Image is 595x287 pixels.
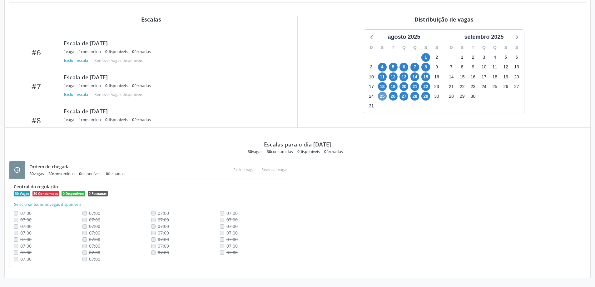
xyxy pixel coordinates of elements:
span: segunda-feira, 25 de agosto de 2025 [378,92,387,101]
button: Excluir escala [64,57,91,65]
span: Não é possivel realocar uma vaga consumida [89,210,100,216]
div: S [500,43,511,52]
div: agosto 2025 [385,33,423,41]
div: Escalas para o dia [DATE] [264,141,331,148]
div: disponíveis [79,171,102,176]
span: sábado, 23 de agosto de 2025 [432,82,441,91]
span: quarta-feira, 6 de agosto de 2025 [399,63,408,72]
div: consumidas [267,149,293,154]
span: terça-feira, 19 de agosto de 2025 [389,82,398,91]
span: Não é possivel realocar uma vaga consumida [89,256,100,262]
span: quinta-feira, 28 de agosto de 2025 [410,92,419,101]
span: 0 [297,149,300,154]
span: terça-feira, 16 de setembro de 2025 [469,72,478,81]
div: S [377,43,388,52]
div: disponíveis [297,149,320,154]
span: segunda-feira, 11 de agosto de 2025 [378,72,387,81]
span: Não é possivel realocar uma vaga consumida [20,236,32,242]
span: 30 [267,149,271,154]
span: sexta-feira, 26 de setembro de 2025 [501,82,510,91]
span: sábado, 30 de agosto de 2025 [432,92,441,101]
span: Não é possivel realocar uma vaga consumida [158,230,169,236]
span: Não é possivel realocar uma vaga consumida [226,230,238,236]
div: Q [478,43,489,52]
span: sábado, 20 de setembro de 2025 [512,72,521,81]
span: domingo, 24 de agosto de 2025 [367,92,376,101]
span: Não é possivel realocar uma vaga consumida [89,243,100,249]
i: schedule [14,166,21,173]
div: consumidas [48,171,75,176]
span: sexta-feira, 1 de agosto de 2025 [421,53,430,62]
div: Q [399,43,409,52]
span: Não é possivel realocar uma vaga consumida [89,217,100,223]
div: S [457,43,468,52]
span: quinta-feira, 14 de agosto de 2025 [410,72,419,81]
span: 30 [29,171,34,176]
span: 0 Disponíveis [62,191,85,196]
span: quarta-feira, 20 de agosto de 2025 [399,82,408,91]
span: quarta-feira, 3 de setembro de 2025 [479,53,488,62]
div: Q [409,43,420,52]
span: 0 [106,171,108,176]
div: setembro 2025 [462,33,506,41]
span: domingo, 21 de setembro de 2025 [447,82,456,91]
div: T [468,43,478,52]
span: Não é possivel realocar uma vaga consumida [226,250,238,255]
span: domingo, 7 de setembro de 2025 [447,63,456,72]
span: Não é possivel realocar uma vaga consumida [20,250,32,255]
div: Ordem de chegada [29,163,129,170]
span: sexta-feira, 12 de setembro de 2025 [501,63,510,72]
div: fechadas [132,83,151,88]
span: Não é possivel realocar uma vaga consumida [20,256,32,262]
span: Não é possivel realocar uma vaga consumida [226,217,238,223]
span: Não é possivel realocar uma vaga consumida [20,223,32,229]
button: Selecionar todas as vagas disponíveis [14,201,82,208]
span: Não é possivel realocar uma vaga consumida [158,243,169,249]
div: consumida [79,117,101,122]
span: segunda-feira, 1 de setembro de 2025 [458,53,467,62]
span: quarta-feira, 13 de agosto de 2025 [399,72,408,81]
span: terça-feira, 30 de setembro de 2025 [469,92,478,101]
span: domingo, 10 de agosto de 2025 [367,72,376,81]
span: terça-feira, 2 de setembro de 2025 [469,53,478,62]
span: Não é possivel realocar uma vaga consumida [158,236,169,242]
span: Não é possivel realocar uma vaga consumida [89,250,100,255]
span: terça-feira, 26 de agosto de 2025 [389,92,398,101]
span: terça-feira, 5 de agosto de 2025 [389,63,398,72]
div: disponíveis [105,83,128,88]
div: Escalas [9,16,293,23]
div: consumida [79,83,101,88]
span: Não é possivel realocar uma vaga consumida [158,210,169,216]
span: quarta-feira, 17 de setembro de 2025 [479,72,488,81]
span: sábado, 13 de setembro de 2025 [512,63,521,72]
div: Escolha as vagas para realocar [259,166,291,174]
div: Q [489,43,500,52]
span: 1 [64,49,66,54]
div: vaga [64,83,74,88]
span: domingo, 31 de agosto de 2025 [367,102,376,111]
div: S [420,43,431,52]
span: sábado, 27 de setembro de 2025 [512,82,521,91]
span: 1 [64,83,66,88]
span: 1 [64,117,66,122]
div: fechadas [132,117,151,122]
span: segunda-feira, 18 de agosto de 2025 [378,82,387,91]
div: Escala de [DATE] [64,74,284,81]
div: S [511,43,522,52]
div: vaga [64,117,74,122]
span: quinta-feira, 25 de setembro de 2025 [490,82,499,91]
span: terça-feira, 12 de agosto de 2025 [389,72,398,81]
span: Não é possivel realocar uma vaga consumida [226,243,238,249]
span: Não é possivel realocar uma vaga consumida [226,236,238,242]
div: Escolha as vagas para excluir [231,166,259,174]
div: D [446,43,457,52]
span: sábado, 6 de setembro de 2025 [512,53,521,62]
span: Não é possivel realocar uma vaga consumida [20,217,32,223]
span: segunda-feira, 8 de setembro de 2025 [458,63,467,72]
span: 1 [79,117,81,122]
span: 0 [105,83,107,88]
span: sábado, 2 de agosto de 2025 [432,53,441,62]
span: quinta-feira, 4 de setembro de 2025 [490,53,499,62]
span: 0 [132,83,134,88]
span: sexta-feira, 5 de setembro de 2025 [501,53,510,62]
